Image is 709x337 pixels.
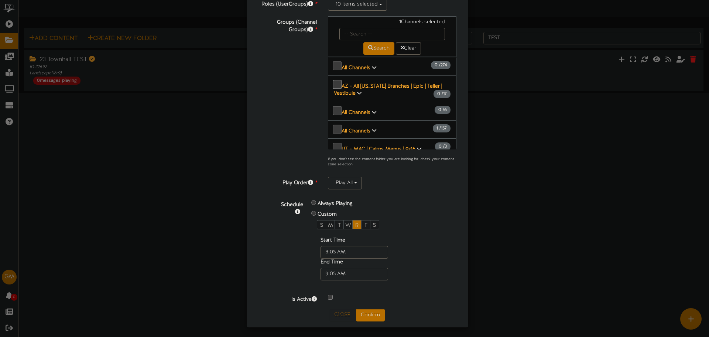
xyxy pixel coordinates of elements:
button: Search [363,42,394,55]
span: / 274 [431,61,451,69]
label: Always Playing [318,200,353,208]
span: 0 [439,144,443,149]
button: Clear [396,42,421,55]
button: All Channels 0 /274 [328,57,457,76]
span: F [364,223,367,228]
span: W [345,223,351,228]
span: T [338,223,341,228]
button: All Channels 0 /6 [328,102,457,121]
label: Groups (Channel Groups) [253,16,322,34]
b: All Channels [342,128,370,134]
span: S [320,223,323,228]
button: UT - MAC | Cairns Menus | 9x16 0 /3 [328,138,457,157]
span: 1 [436,126,439,131]
label: Custom [318,211,337,218]
span: 0 [437,91,442,97]
b: UT - MAC | Cairns Menus | 9x16 [342,146,415,152]
span: / 3 [435,142,451,151]
b: All Channels [342,65,370,71]
label: Play Order [253,177,322,187]
b: Schedule [281,202,303,208]
button: Play All [328,177,362,189]
b: AZ - All [US_STATE] Branches | Epic | Teller | Vestibule [334,83,442,96]
span: M [328,223,333,228]
label: Start Time [321,237,345,244]
span: S [373,223,376,228]
label: Is Active [253,293,322,303]
label: End Time [321,259,343,266]
span: 0 [435,63,439,68]
input: -- Search -- [339,28,445,40]
span: R [355,223,359,228]
span: / 17 [434,90,451,98]
div: 1 Channels selected [334,18,451,28]
b: All Channels [342,110,370,115]
span: / 157 [433,124,451,132]
span: 0 [438,107,443,112]
button: Confirm [356,309,385,321]
span: / 6 [435,106,451,114]
button: All Channels 1 /157 [328,120,457,139]
button: Close [330,309,354,321]
button: AZ - All [US_STATE] Branches | Epic | Teller | Vestibule 0 /17 [328,75,457,102]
